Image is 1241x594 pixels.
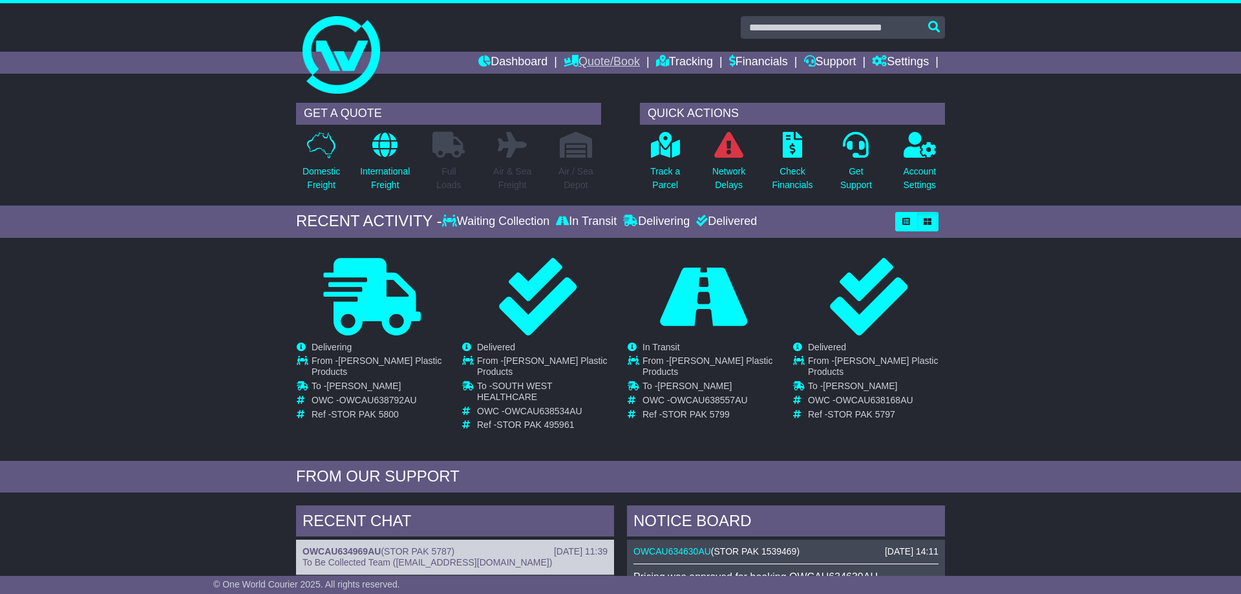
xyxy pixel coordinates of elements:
p: Check Financials [772,165,813,192]
a: Tracking [656,52,713,74]
div: QUICK ACTIONS [640,103,945,125]
div: [DATE] 14:11 [885,546,939,557]
a: OWCAU634630AU [633,546,711,557]
a: NetworkDelays [712,131,746,199]
span: STOR PAK 5800 [331,409,399,419]
a: Financials [729,52,788,74]
div: RECENT CHAT [296,505,614,540]
td: From - [808,355,944,381]
span: In Transit [642,342,680,352]
a: GetSupport [840,131,873,199]
p: Network Delays [712,165,745,192]
a: CheckFinancials [772,131,814,199]
div: FROM OUR SUPPORT [296,467,945,486]
a: Settings [872,52,929,74]
span: [PERSON_NAME] Plastic Products [477,355,607,377]
span: [PERSON_NAME] [657,381,732,391]
td: Ref - [808,409,944,420]
td: To - [808,381,944,395]
div: ( ) [633,546,939,557]
p: Account Settings [904,165,937,192]
a: DomesticFreight [302,131,341,199]
a: Track aParcel [650,131,681,199]
td: Ref - [312,409,448,420]
span: To Be Collected Team ([EMAIL_ADDRESS][DOMAIN_NAME]) [302,557,552,567]
div: RECENT ACTIVITY - [296,212,442,231]
td: To - [477,381,613,406]
p: Pricing was approved for booking OWCAU634630AU. [633,571,939,583]
span: Delivered [477,342,515,352]
td: OWC - [477,406,613,420]
p: Air / Sea Depot [558,165,593,192]
div: NOTICE BOARD [627,505,945,540]
span: Delivered [808,342,846,352]
span: STOR PAK 495961 [496,419,574,430]
a: OWCAU634969AU [302,546,381,557]
span: [PERSON_NAME] Plastic Products [808,355,938,377]
td: From - [312,355,448,381]
td: OWC - [312,395,448,409]
span: OWCAU638534AU [505,406,582,416]
p: Domestic Freight [302,165,340,192]
a: InternationalFreight [359,131,410,199]
a: Support [804,52,856,74]
a: Quote/Book [564,52,640,74]
div: Delivering [620,215,693,229]
p: Get Support [840,165,872,192]
span: [PERSON_NAME] [823,381,897,391]
a: Dashboard [478,52,547,74]
span: © One World Courier 2025. All rights reserved. [213,579,400,589]
td: To - [642,381,779,395]
div: In Transit [553,215,620,229]
span: [PERSON_NAME] Plastic Products [312,355,441,377]
span: SOUTH WEST HEALTHCARE [477,381,552,402]
td: Ref - [642,409,779,420]
td: From - [477,355,613,381]
span: OWCAU638557AU [670,395,748,405]
div: Waiting Collection [442,215,553,229]
p: Track a Parcel [650,165,680,192]
p: International Freight [360,165,410,192]
td: Ref - [477,419,613,430]
td: To - [312,381,448,395]
span: OWCAU638168AU [836,395,913,405]
td: OWC - [642,395,779,409]
p: Full Loads [432,165,465,192]
span: STOR PAK 5787 [384,546,452,557]
td: OWC - [808,395,944,409]
div: GET A QUOTE [296,103,601,125]
span: [PERSON_NAME] [326,381,401,391]
span: STOR PAK 5797 [827,409,895,419]
td: From - [642,355,779,381]
span: [PERSON_NAME] Plastic Products [642,355,772,377]
span: Delivering [312,342,352,352]
a: AccountSettings [903,131,937,199]
span: OWCAU638792AU [339,395,417,405]
p: Air & Sea Freight [493,165,531,192]
div: ( ) [302,546,608,557]
div: Delivered [693,215,757,229]
span: STOR PAK 1539469 [714,546,797,557]
div: [DATE] 11:39 [554,546,608,557]
span: STOR PAK 5799 [662,409,730,419]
